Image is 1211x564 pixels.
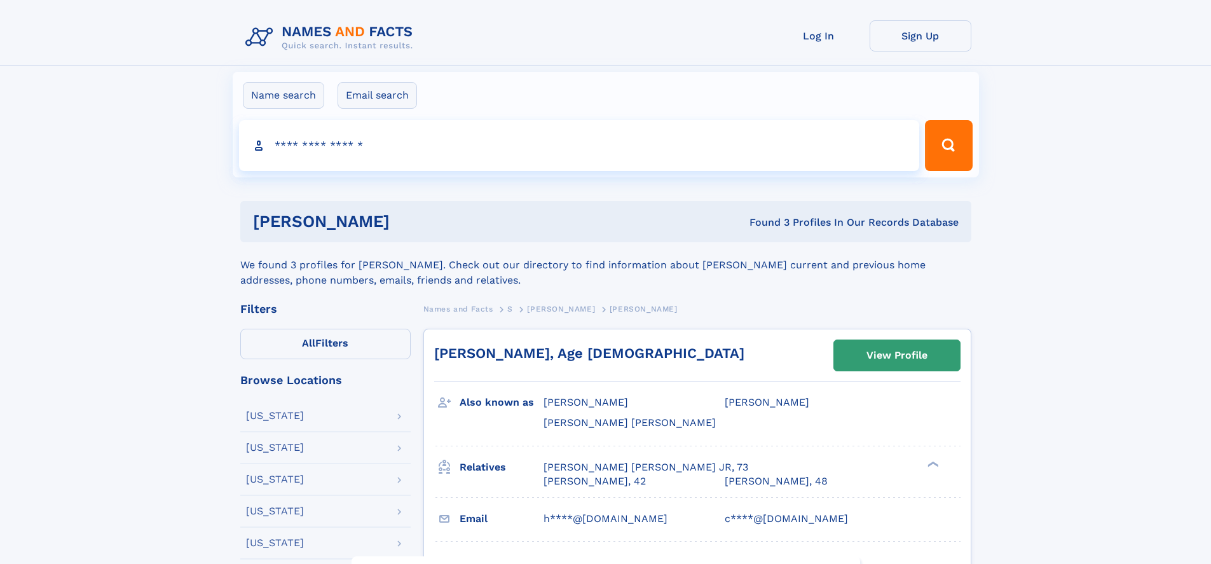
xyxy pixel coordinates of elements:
[240,242,971,288] div: We found 3 profiles for [PERSON_NAME]. Check out our directory to find information about [PERSON_...
[240,375,411,386] div: Browse Locations
[610,305,678,313] span: [PERSON_NAME]
[246,443,304,453] div: [US_STATE]
[434,345,744,361] a: [PERSON_NAME], Age [DEMOGRAPHIC_DATA]
[570,216,959,230] div: Found 3 Profiles In Our Records Database
[507,305,513,313] span: S
[246,411,304,421] div: [US_STATE]
[507,301,513,317] a: S
[834,340,960,371] a: View Profile
[460,392,544,413] h3: Also known as
[924,460,940,468] div: ❯
[544,474,646,488] a: [PERSON_NAME], 42
[544,460,748,474] a: [PERSON_NAME] [PERSON_NAME] JR, 73
[925,120,972,171] button: Search Button
[544,416,716,429] span: [PERSON_NAME] [PERSON_NAME]
[253,214,570,230] h1: [PERSON_NAME]
[460,457,544,478] h3: Relatives
[243,82,324,109] label: Name search
[725,396,809,408] span: [PERSON_NAME]
[544,396,628,408] span: [PERSON_NAME]
[866,341,927,370] div: View Profile
[246,506,304,516] div: [US_STATE]
[338,82,417,109] label: Email search
[527,305,595,313] span: [PERSON_NAME]
[870,20,971,52] a: Sign Up
[527,301,595,317] a: [PERSON_NAME]
[768,20,870,52] a: Log In
[240,329,411,359] label: Filters
[240,20,423,55] img: Logo Names and Facts
[423,301,493,317] a: Names and Facts
[246,538,304,548] div: [US_STATE]
[240,303,411,315] div: Filters
[725,474,828,488] a: [PERSON_NAME], 48
[239,120,920,171] input: search input
[460,508,544,530] h3: Email
[302,337,315,349] span: All
[246,474,304,485] div: [US_STATE]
